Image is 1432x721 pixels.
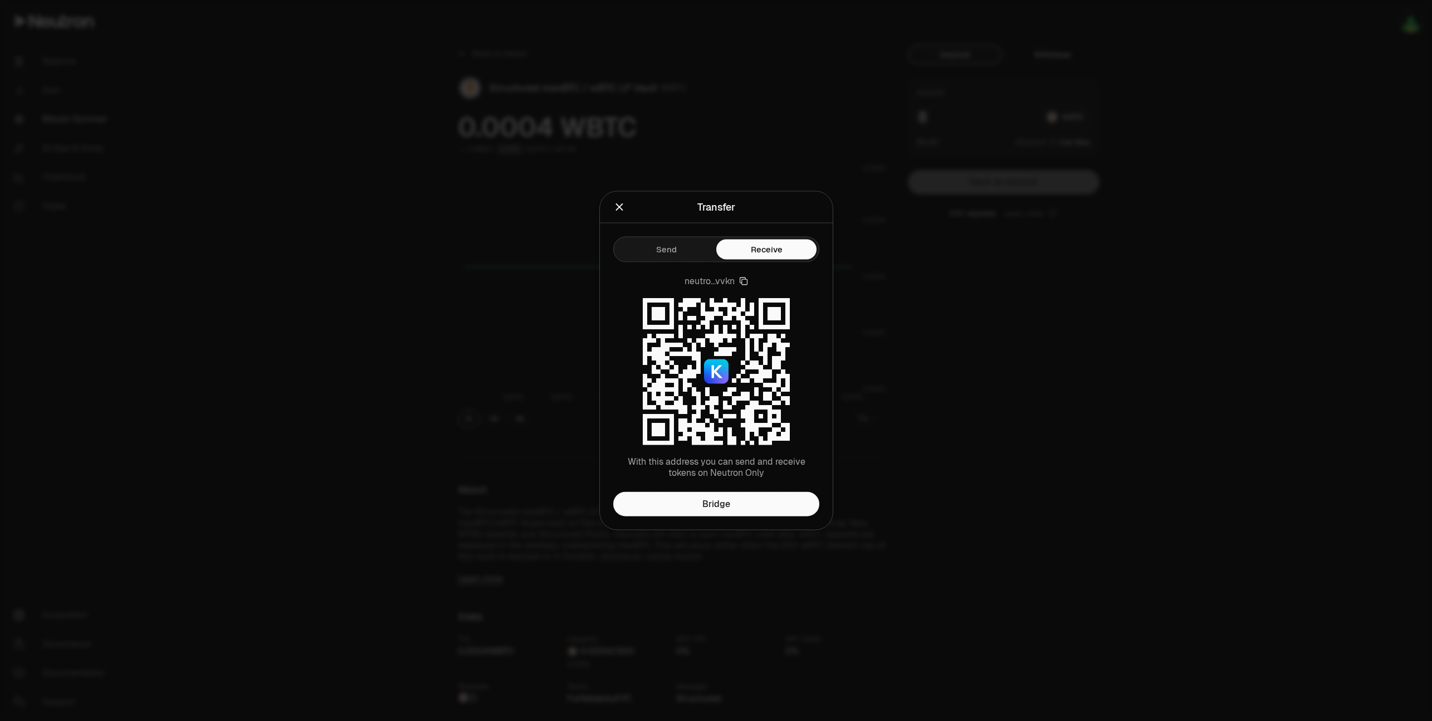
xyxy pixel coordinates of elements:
a: Bridge [613,492,819,517]
button: Receive [716,240,817,260]
button: Send [616,240,716,260]
button: neutro...vvkn [685,276,748,287]
div: Transfer [697,199,735,215]
span: neutro...vvkn [685,276,735,287]
p: With this address you can send and receive tokens on Neutron Only [613,456,819,479]
button: Close [613,199,625,215]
